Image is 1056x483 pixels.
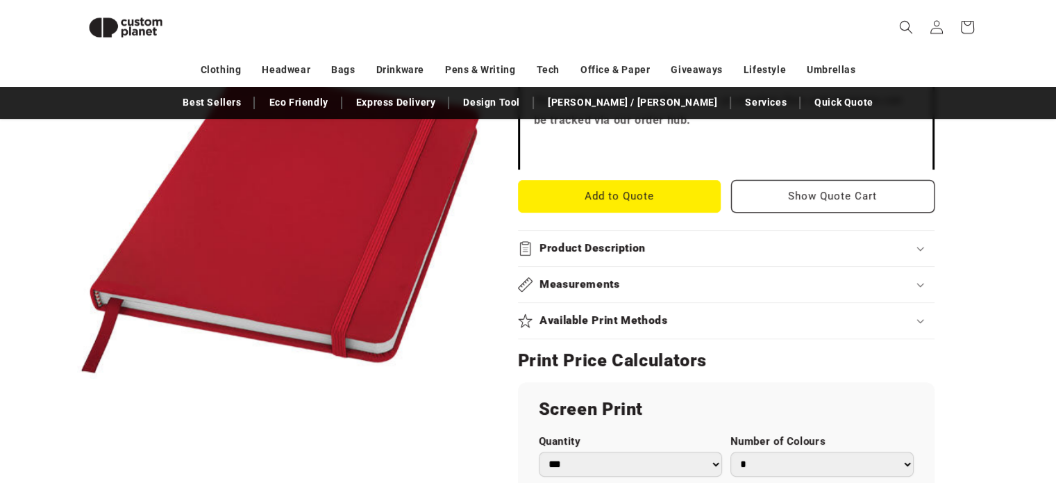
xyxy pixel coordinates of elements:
[744,58,786,82] a: Lifestyle
[77,6,174,49] img: Custom Planet
[539,277,620,292] h2: Measurements
[456,90,527,115] a: Design Tool
[580,58,650,82] a: Office & Paper
[518,303,935,338] summary: Available Print Methods
[262,90,335,115] a: Eco Friendly
[518,231,935,266] summary: Product Description
[891,12,921,42] summary: Search
[807,90,880,115] a: Quick Quote
[987,416,1056,483] iframe: Chat Widget
[807,58,855,82] a: Umbrellas
[541,90,724,115] a: [PERSON_NAME] / [PERSON_NAME]
[671,58,722,82] a: Giveaways
[331,58,355,82] a: Bags
[77,21,483,427] media-gallery: Gallery Viewer
[539,435,722,448] label: Quantity
[445,58,515,82] a: Pens & Writing
[201,58,242,82] a: Clothing
[262,58,310,82] a: Headwear
[730,435,914,448] label: Number of Colours
[376,58,424,82] a: Drinkware
[518,180,721,213] button: Add to Quote
[539,313,668,328] h2: Available Print Methods
[738,90,794,115] a: Services
[536,58,559,82] a: Tech
[539,241,646,256] h2: Product Description
[518,267,935,302] summary: Measurements
[534,74,916,127] strong: Ordering is easy. Approve your quote and visual online then tap to pay. Your order moves straight...
[349,90,443,115] a: Express Delivery
[534,142,919,156] iframe: Customer reviews powered by Trustpilot
[518,350,935,372] h2: Print Price Calculators
[539,398,914,420] h2: Screen Print
[731,180,935,213] button: Show Quote Cart
[176,90,248,115] a: Best Sellers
